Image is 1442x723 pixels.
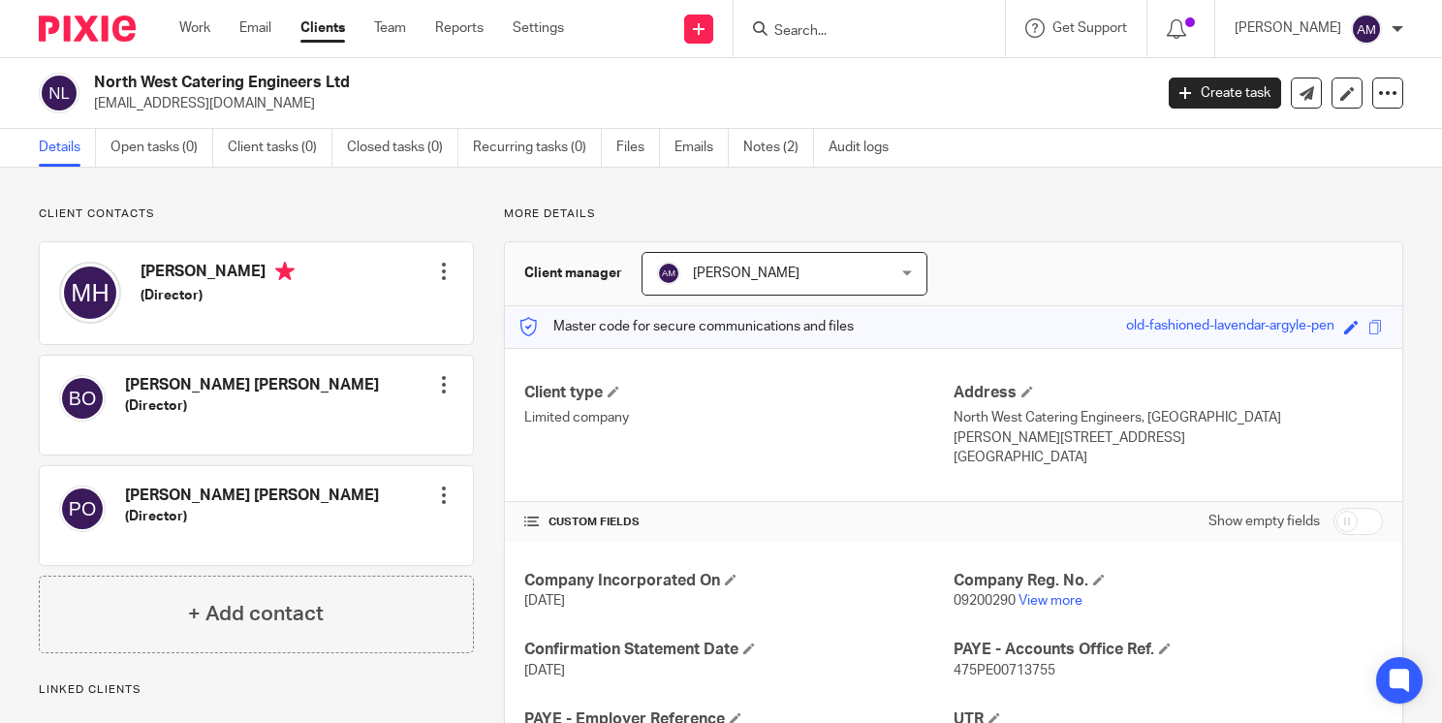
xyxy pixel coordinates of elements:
[954,640,1383,660] h4: PAYE - Accounts Office Ref.
[1126,316,1334,338] div: old-fashioned-lavendar-argyle-pen
[693,267,799,280] span: [PERSON_NAME]
[39,16,136,42] img: Pixie
[954,664,1055,677] span: 475PE00713755
[110,129,213,167] a: Open tasks (0)
[954,428,1383,448] p: [PERSON_NAME][STREET_ADDRESS]
[374,18,406,38] a: Team
[239,18,271,38] a: Email
[743,129,814,167] a: Notes (2)
[1235,18,1341,38] p: [PERSON_NAME]
[228,129,332,167] a: Client tasks (0)
[275,262,295,281] i: Primary
[524,571,954,591] h4: Company Incorporated On
[524,383,954,403] h4: Client type
[347,129,458,167] a: Closed tasks (0)
[513,18,564,38] a: Settings
[1351,14,1382,45] img: svg%3E
[1208,512,1320,531] label: Show empty fields
[954,571,1383,591] h4: Company Reg. No.
[39,73,79,113] img: svg%3E
[616,129,660,167] a: Files
[39,129,96,167] a: Details
[59,262,121,324] img: svg%3E
[125,486,379,506] h4: [PERSON_NAME] [PERSON_NAME]
[954,448,1383,467] p: [GEOGRAPHIC_DATA]
[141,262,295,286] h4: [PERSON_NAME]
[524,408,954,427] p: Limited company
[524,264,622,283] h3: Client manager
[524,664,565,677] span: [DATE]
[524,515,954,530] h4: CUSTOM FIELDS
[39,682,474,698] p: Linked clients
[125,507,379,526] h5: (Director)
[141,286,295,305] h5: (Director)
[1052,21,1127,35] span: Get Support
[300,18,345,38] a: Clients
[829,129,903,167] a: Audit logs
[473,129,602,167] a: Recurring tasks (0)
[954,594,1016,608] span: 09200290
[39,206,474,222] p: Client contacts
[125,396,379,416] h5: (Director)
[125,375,379,395] h4: [PERSON_NAME] [PERSON_NAME]
[59,486,106,532] img: svg%3E
[524,640,954,660] h4: Confirmation Statement Date
[1169,78,1281,109] a: Create task
[954,383,1383,403] h4: Address
[1019,594,1082,608] a: View more
[94,94,1140,113] p: [EMAIL_ADDRESS][DOMAIN_NAME]
[59,375,106,422] img: svg%3E
[772,23,947,41] input: Search
[435,18,484,38] a: Reports
[188,599,324,629] h4: + Add contact
[674,129,729,167] a: Emails
[504,206,1403,222] p: More details
[94,73,930,93] h2: North West Catering Engineers Ltd
[657,262,680,285] img: svg%3E
[179,18,210,38] a: Work
[524,594,565,608] span: [DATE]
[519,317,854,336] p: Master code for secure communications and files
[954,408,1383,427] p: North West Catering Engineers, [GEOGRAPHIC_DATA]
